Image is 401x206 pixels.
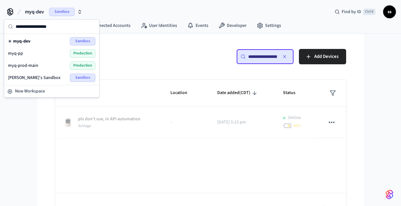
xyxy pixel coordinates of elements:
span: ss [384,6,395,18]
span: Ctrl K [363,9,375,15]
a: User Identities [136,20,182,31]
span: Add Devices [314,52,338,61]
span: Sandbox [70,74,95,82]
span: Status [283,88,304,98]
img: Schlage Sense Smart Deadbolt with Camelot Trim, Front [63,117,73,128]
span: Production [70,49,95,58]
span: myq-dev [13,38,30,44]
span: Find by ID [342,9,361,15]
p: [DATE] 5:23 pm [217,119,268,126]
button: New Workspace [5,86,99,97]
a: Settings [252,20,286,31]
div: Find by IDCtrl K [330,6,381,18]
span: myq-dev [25,8,44,16]
button: ss [383,5,396,18]
span: Sandbox [70,37,95,45]
span: Schlage [78,123,91,129]
span: Date added(CDT) [217,88,259,98]
span: myq-prod-main [8,62,38,69]
a: Connected Accounts [78,20,136,31]
p: Online [288,115,301,121]
img: SeamLogoGradient.69752ec5.svg [386,189,393,200]
button: Add Devices [299,49,346,64]
p: - [170,119,202,126]
h5: Devices [55,49,197,62]
a: Developer [213,20,252,31]
table: sticky table [55,80,346,138]
span: Production [70,61,95,70]
span: [PERSON_NAME]'s Sandbox [8,75,61,81]
span: Sandbox [49,8,75,16]
span: 48 % [293,123,301,129]
p: pls don't use, in API automation [78,116,140,123]
span: myq-pp [8,50,23,57]
span: Location [170,88,196,98]
div: Suggestions [4,34,99,85]
a: Events [182,20,213,31]
span: New Workspace [15,88,45,95]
